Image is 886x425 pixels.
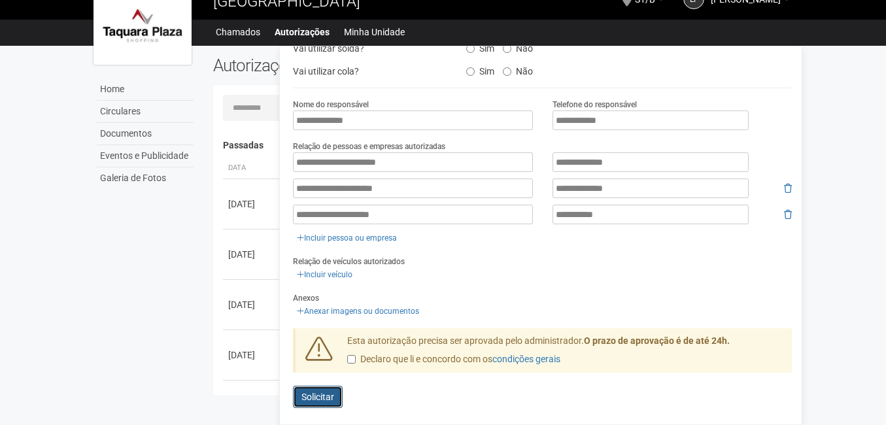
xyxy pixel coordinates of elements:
[293,256,405,267] label: Relação de veículos autorizados
[344,23,405,41] a: Minha Unidade
[228,197,277,211] div: [DATE]
[466,61,494,77] label: Sim
[213,56,493,75] h2: Autorizações
[293,292,319,304] label: Anexos
[293,231,401,245] a: Incluir pessoa ou empresa
[466,44,475,53] input: Sim
[293,304,423,318] a: Anexar imagens ou documentos
[784,210,792,219] i: Remover
[293,386,343,408] button: Solicitar
[492,354,560,364] a: condições gerais
[503,39,533,54] label: Não
[293,141,445,152] label: Relação de pessoas e empresas autorizadas
[223,141,783,150] h4: Passadas
[293,267,356,282] a: Incluir veículo
[301,392,334,402] span: Solicitar
[347,355,356,364] input: Declaro que li e concordo com oscondições gerais
[223,158,282,179] th: Data
[228,348,277,362] div: [DATE]
[216,23,260,41] a: Chamados
[503,61,533,77] label: Não
[293,99,369,110] label: Nome do responsável
[553,99,637,110] label: Telefone do responsável
[503,67,511,76] input: Não
[337,335,792,373] div: Esta autorização precisa ser aprovada pelo administrador.
[97,145,194,167] a: Eventos e Publicidade
[503,44,511,53] input: Não
[283,61,456,81] div: Vai utilizar cola?
[283,39,456,58] div: Vai utilizar solda?
[97,101,194,123] a: Circulares
[97,78,194,101] a: Home
[466,39,494,54] label: Sim
[97,123,194,145] a: Documentos
[228,248,277,261] div: [DATE]
[347,353,560,366] label: Declaro que li e concordo com os
[466,67,475,76] input: Sim
[228,298,277,311] div: [DATE]
[784,184,792,193] i: Remover
[97,167,194,189] a: Galeria de Fotos
[584,335,730,346] strong: O prazo de aprovação é de até 24h.
[275,23,330,41] a: Autorizações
